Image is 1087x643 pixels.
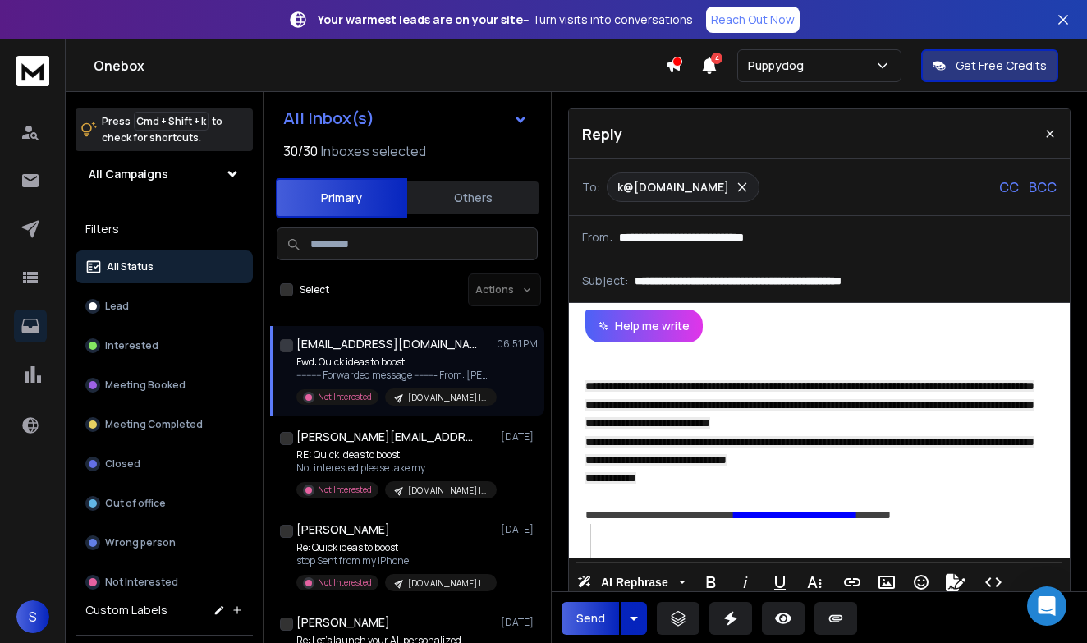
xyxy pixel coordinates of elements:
[76,408,253,441] button: Meeting Completed
[748,57,810,74] p: Puppydog
[89,166,168,182] h1: All Campaigns
[318,484,372,496] p: Not Interested
[598,576,672,590] span: AI Rephrase
[16,600,49,633] button: S
[76,448,253,480] button: Closed
[102,113,222,146] p: Press to check for shortcuts.
[105,300,129,313] p: Lead
[978,566,1009,599] button: Code View
[105,339,158,352] p: Interested
[999,177,1019,197] p: CC
[1027,586,1066,626] div: Open Intercom Messenger
[407,180,539,216] button: Others
[296,356,493,369] p: Fwd: Quick ideas to boost
[906,566,937,599] button: Emoticons
[134,112,209,131] span: Cmd + Shift + k
[296,336,477,352] h1: [EMAIL_ADDRESS][DOMAIN_NAME]
[582,273,628,289] p: Subject:
[318,11,523,27] strong: Your warmest leads are on your site
[76,487,253,520] button: Out of office
[296,369,493,382] p: ---------- Forwarded message --------- From: [PERSON_NAME]
[85,602,167,618] h3: Custom Labels
[711,53,722,64] span: 4
[501,523,538,536] p: [DATE]
[321,141,426,161] h3: Inboxes selected
[283,110,374,126] h1: All Inbox(s)
[799,566,830,599] button: More Text
[582,122,622,145] p: Reply
[107,260,154,273] p: All Status
[76,329,253,362] button: Interested
[296,448,493,462] p: RE: Quick ideas to boost
[318,11,693,28] p: – Turn visits into conversations
[16,56,49,86] img: logo
[76,158,253,191] button: All Campaigns
[617,179,729,195] p: k@[DOMAIN_NAME]
[711,11,795,28] p: Reach Out Now
[296,521,390,538] h1: [PERSON_NAME]
[296,541,493,554] p: Re: Quick ideas to boost
[582,229,612,246] p: From:
[837,566,868,599] button: Insert Link (⌘K)
[574,566,689,599] button: AI Rephrase
[76,369,253,402] button: Meeting Booked
[76,250,253,283] button: All Status
[956,57,1047,74] p: Get Free Credits
[497,338,538,351] p: 06:51 PM
[318,576,372,589] p: Not Interested
[871,566,902,599] button: Insert Image (⌘P)
[706,7,800,33] a: Reach Out Now
[408,485,487,497] p: [DOMAIN_NAME] | SaaS Companies
[764,566,796,599] button: Underline (⌘U)
[76,526,253,559] button: Wrong person
[921,49,1058,82] button: Get Free Credits
[501,616,538,629] p: [DATE]
[105,536,176,549] p: Wrong person
[105,576,178,589] p: Not Interested
[300,283,329,296] label: Select
[105,457,140,471] p: Closed
[940,566,971,599] button: Signature
[76,566,253,599] button: Not Interested
[296,462,493,475] p: Not interested please take my
[501,430,538,443] p: [DATE]
[1029,177,1057,197] p: BCC
[562,602,619,635] button: Send
[296,614,390,631] h1: [PERSON_NAME]
[318,391,372,403] p: Not Interested
[94,56,665,76] h1: Onebox
[105,497,166,510] p: Out of office
[105,418,203,431] p: Meeting Completed
[296,554,493,567] p: stop Sent from my iPhone
[730,566,761,599] button: Italic (⌘I)
[582,179,600,195] p: To:
[695,566,727,599] button: Bold (⌘B)
[276,178,407,218] button: Primary
[270,102,541,135] button: All Inbox(s)
[76,218,253,241] h3: Filters
[585,310,703,342] button: Help me write
[283,141,318,161] span: 30 / 30
[408,392,487,404] p: [DOMAIN_NAME] | SaaS Companies
[296,429,477,445] h1: [PERSON_NAME][EMAIL_ADDRESS][DOMAIN_NAME]
[105,379,186,392] p: Meeting Booked
[76,290,253,323] button: Lead
[408,577,487,590] p: [DOMAIN_NAME] | SaaS Companies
